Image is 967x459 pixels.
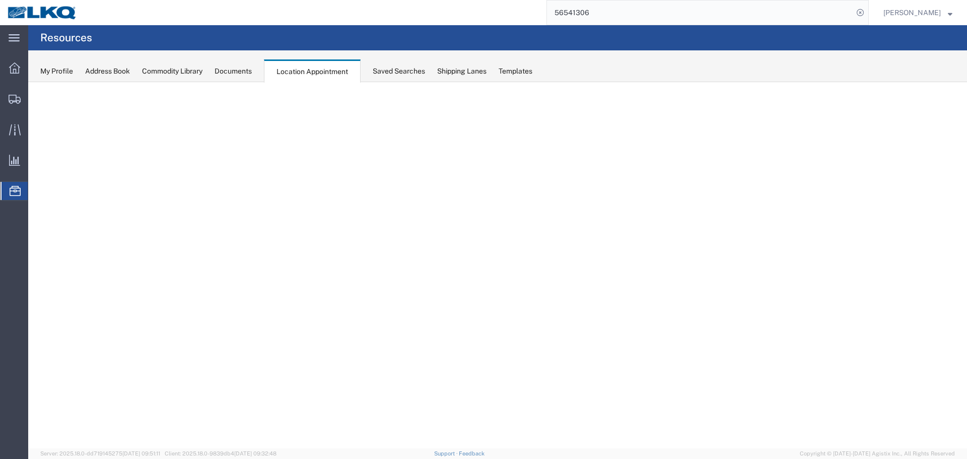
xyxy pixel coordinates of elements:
[40,66,73,77] div: My Profile
[7,5,78,20] img: logo
[40,450,160,456] span: Server: 2025.18.0-dd719145275
[437,66,487,77] div: Shipping Lanes
[547,1,853,25] input: Search for shipment number, reference number
[434,450,459,456] a: Support
[122,450,160,456] span: [DATE] 09:51:11
[215,66,252,77] div: Documents
[165,450,277,456] span: Client: 2025.18.0-9839db4
[373,66,425,77] div: Saved Searches
[85,66,130,77] div: Address Book
[142,66,202,77] div: Commodity Library
[40,25,92,50] h4: Resources
[28,82,967,448] iframe: FS Legacy Container
[234,450,277,456] span: [DATE] 09:32:48
[883,7,941,18] span: Lea Merryweather
[800,449,955,458] span: Copyright © [DATE]-[DATE] Agistix Inc., All Rights Reserved
[459,450,485,456] a: Feedback
[499,66,532,77] div: Templates
[883,7,953,19] button: [PERSON_NAME]
[264,59,361,83] div: Location Appointment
